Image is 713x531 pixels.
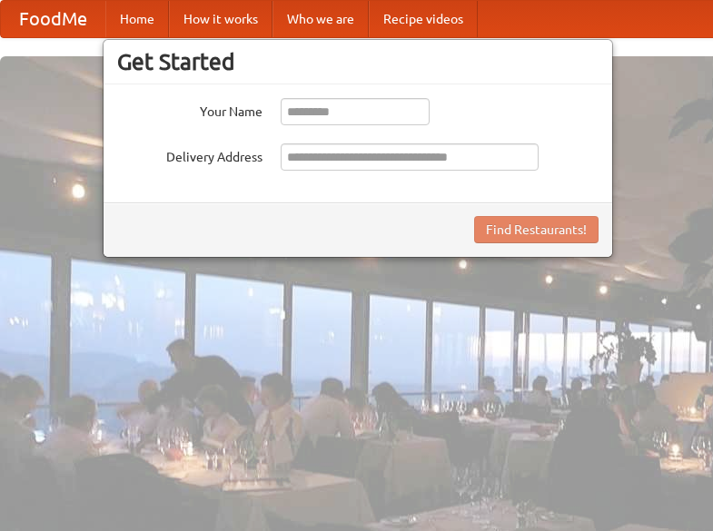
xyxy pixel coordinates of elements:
[117,143,262,166] label: Delivery Address
[105,1,169,37] a: Home
[1,1,105,37] a: FoodMe
[369,1,478,37] a: Recipe videos
[169,1,272,37] a: How it works
[474,216,599,243] button: Find Restaurants!
[272,1,369,37] a: Who we are
[117,48,599,75] h3: Get Started
[117,98,262,121] label: Your Name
